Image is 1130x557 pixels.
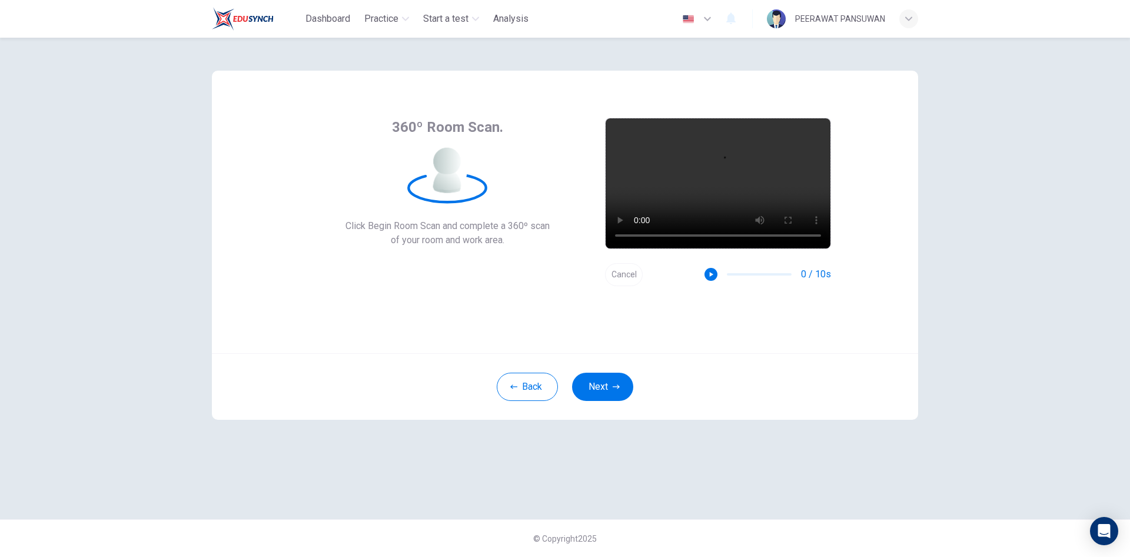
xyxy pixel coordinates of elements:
button: Dashboard [301,8,355,29]
button: Back [497,373,558,401]
span: Dashboard [305,12,350,26]
div: PEERAWAT PANSUWAN [795,12,885,26]
span: 0 / 10s [801,267,831,281]
button: Next [572,373,633,401]
div: Open Intercom Messenger [1090,517,1118,545]
img: en [681,15,696,24]
span: Analysis [493,12,529,26]
span: Start a test [423,12,468,26]
button: Start a test [418,8,484,29]
a: Train Test logo [212,7,301,31]
span: Click Begin Room Scan and complete a 360º scan [345,219,550,233]
button: Analysis [488,8,533,29]
img: Profile picture [767,9,786,28]
button: Cancel [605,263,643,286]
span: Practice [364,12,398,26]
img: Train Test logo [212,7,274,31]
span: 360º Room Scan. [392,118,503,137]
span: © Copyright 2025 [533,534,597,543]
button: Practice [360,8,414,29]
span: of your room and work area. [345,233,550,247]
